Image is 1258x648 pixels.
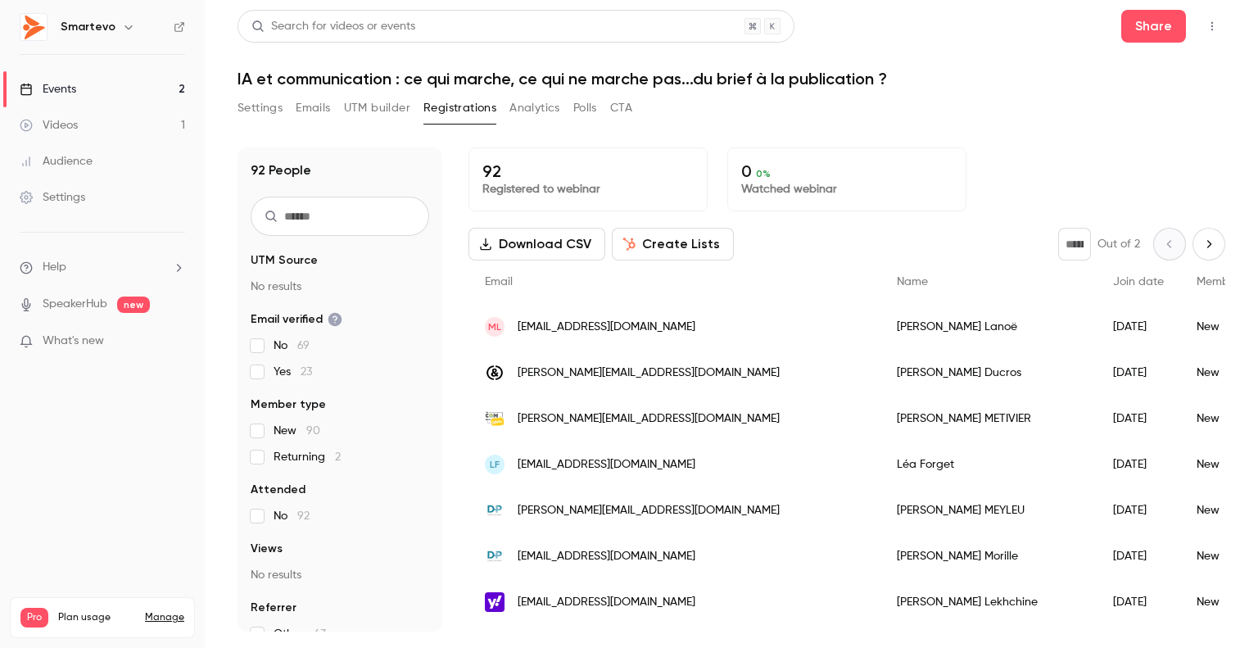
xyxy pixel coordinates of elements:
[344,95,410,121] button: UTM builder
[741,161,953,181] p: 0
[880,396,1097,442] div: [PERSON_NAME] METIVIER
[43,333,104,350] span: What's new
[117,297,150,313] span: new
[251,161,311,180] h1: 92 People
[485,409,505,428] img: lacomdelacom.com
[274,423,320,439] span: New
[880,579,1097,625] div: [PERSON_NAME] Lekhchine
[274,626,326,642] span: Other
[335,451,341,463] span: 2
[165,334,185,349] iframe: Noticeable Trigger
[1097,442,1180,487] div: [DATE]
[897,276,928,288] span: Name
[880,304,1097,350] div: [PERSON_NAME] Lanoë
[297,510,310,522] span: 92
[485,501,505,520] img: domespharma.com
[296,95,330,121] button: Emails
[251,541,283,557] span: Views
[145,611,184,624] a: Manage
[238,69,1225,88] h1: IA et communication : ce qui marche, ce qui ne marche pas...du brief à la publication ?
[238,95,283,121] button: Settings
[301,366,312,378] span: 23
[43,259,66,276] span: Help
[20,153,93,170] div: Audience
[741,181,953,197] p: Watched webinar
[251,482,305,498] span: Attended
[274,449,341,465] span: Returning
[485,592,505,612] img: yahoo.fr
[880,533,1097,579] div: [PERSON_NAME] Morille
[482,161,694,181] p: 92
[509,95,560,121] button: Analytics
[1097,579,1180,625] div: [DATE]
[518,502,780,519] span: [PERSON_NAME][EMAIL_ADDRESS][DOMAIN_NAME]
[1121,10,1186,43] button: Share
[1097,236,1140,252] p: Out of 2
[1097,350,1180,396] div: [DATE]
[880,350,1097,396] div: [PERSON_NAME] Ducros
[1097,487,1180,533] div: [DATE]
[306,425,320,437] span: 90
[1097,533,1180,579] div: [DATE]
[756,168,771,179] span: 0 %
[468,228,605,261] button: Download CSV
[251,397,326,413] span: Member type
[20,117,78,134] div: Videos
[518,548,695,565] span: [EMAIL_ADDRESS][DOMAIN_NAME]
[251,252,318,269] span: UTM Source
[488,319,501,334] span: ML
[274,364,312,380] span: Yes
[518,456,695,474] span: [EMAIL_ADDRESS][DOMAIN_NAME]
[20,14,47,40] img: Smartevo
[485,276,513,288] span: Email
[58,611,135,624] span: Plan usage
[518,594,695,611] span: [EMAIL_ADDRESS][DOMAIN_NAME]
[251,567,429,583] p: No results
[880,487,1097,533] div: [PERSON_NAME] MEYLEU
[20,81,76,97] div: Events
[518,319,695,336] span: [EMAIL_ADDRESS][DOMAIN_NAME]
[251,252,429,642] section: facet-groups
[251,279,429,295] p: No results
[61,19,115,35] h6: Smartevo
[20,259,185,276] li: help-dropdown-opener
[1097,304,1180,350] div: [DATE]
[251,311,342,328] span: Email verified
[880,442,1097,487] div: Léa Forget
[482,181,694,197] p: Registered to webinar
[20,189,85,206] div: Settings
[1113,276,1164,288] span: Join date
[251,600,296,616] span: Referrer
[485,363,505,383] img: competences-developpement.fr
[610,95,632,121] button: CTA
[43,296,107,313] a: SpeakerHub
[573,95,597,121] button: Polls
[20,608,48,628] span: Pro
[612,228,734,261] button: Create Lists
[297,340,310,351] span: 69
[1097,396,1180,442] div: [DATE]
[518,365,780,382] span: [PERSON_NAME][EMAIL_ADDRESS][DOMAIN_NAME]
[485,546,505,566] img: domespharma.com
[251,18,415,35] div: Search for videos or events
[1192,228,1225,261] button: Next page
[490,457,500,472] span: LF
[274,338,310,354] span: No
[314,628,326,640] span: 63
[423,95,496,121] button: Registrations
[274,508,310,524] span: No
[518,410,780,428] span: [PERSON_NAME][EMAIL_ADDRESS][DOMAIN_NAME]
